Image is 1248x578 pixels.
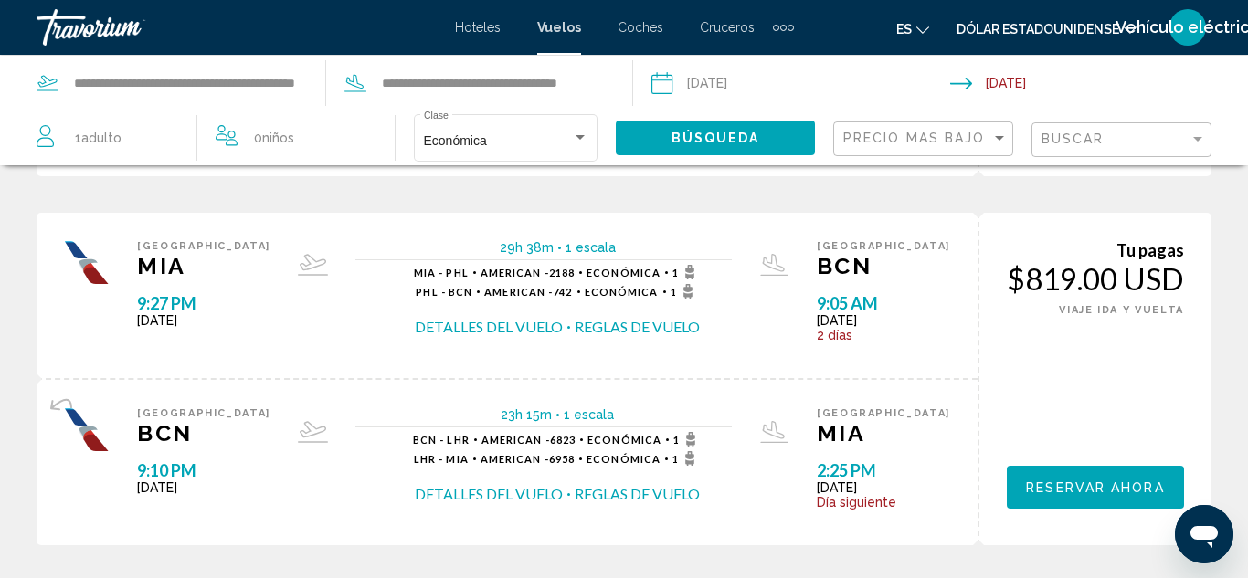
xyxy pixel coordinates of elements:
[481,267,549,278] span: American -
[817,495,950,510] span: Día siguiente
[566,240,616,255] span: 1 escala
[585,286,659,298] span: Económica
[1007,466,1184,509] button: Reservar ahora
[1059,304,1184,316] span: VIAJE IDA Y VUELTA
[817,480,950,495] span: [DATE]
[618,20,663,35] a: Coches
[587,267,661,278] span: Económica
[481,453,575,465] span: 6958
[484,286,553,298] span: American -
[672,265,701,279] span: 1
[817,460,950,480] span: 2:25 PM
[1007,260,1184,297] div: $819.00 USD
[575,484,700,504] button: Reglas de vuelo
[1175,505,1233,563] iframe: Botón para iniciar la ventana de mensajería
[537,20,581,35] a: Vuelos
[1007,240,1184,260] div: Tu pagas
[896,22,912,37] font: es
[651,56,950,110] button: Depart date: Sep 20, 2025
[415,484,563,504] button: Detalles del vuelo
[481,434,576,446] span: 6823
[575,317,700,337] button: Reglas de vuelo
[137,313,270,328] span: [DATE]
[484,286,572,298] span: 742
[564,407,614,422] span: 1 escala
[896,16,929,42] button: Cambiar idioma
[137,480,270,495] span: [DATE]
[672,451,701,466] span: 1
[843,131,1008,147] mat-select: Sort by
[817,293,950,313] span: 9:05 AM
[81,131,122,145] span: Adulto
[415,317,563,337] button: Detalles del vuelo
[137,252,270,279] span: MIA
[672,131,760,146] span: Búsqueda
[957,16,1137,42] button: Cambiar moneda
[817,240,950,252] span: [GEOGRAPHIC_DATA]
[414,453,469,465] span: LHR - MIA
[957,22,1119,37] font: Dólar estadounidense
[817,407,950,419] span: [GEOGRAPHIC_DATA]
[500,240,554,255] span: 29h 38m
[1026,480,1164,495] span: Reservar ahora
[424,133,487,148] span: Económica
[671,284,699,299] span: 1
[773,13,794,42] button: Elementos de navegación adicionales
[254,125,294,151] span: 0
[137,460,270,480] span: 9:10 PM
[673,432,702,447] span: 1
[481,434,550,446] span: American -
[137,293,270,313] span: 9:27 PM
[587,453,661,465] span: Económica
[817,419,950,447] span: MIA
[137,240,270,252] span: [GEOGRAPHIC_DATA]
[700,20,755,35] a: Cruceros
[481,453,549,465] span: American -
[416,286,472,298] span: PHL - BCN
[75,125,122,151] span: 1
[501,407,552,422] span: 23h 15m
[817,252,950,279] span: BCN
[616,121,815,154] button: Búsqueda
[414,267,469,278] span: MIA - PHL
[137,407,270,419] span: [GEOGRAPHIC_DATA]
[1042,131,1105,146] span: Buscar
[413,434,470,446] span: BCN - LHR
[817,328,950,342] span: 2 días
[587,434,661,446] span: Económica
[18,110,395,165] button: Travelers: 1 adult, 0 children
[1031,121,1211,159] button: Filter
[37,9,437,46] a: Travorium
[455,20,501,35] a: Hoteles
[817,313,950,328] span: [DATE]
[481,267,575,278] span: 2188
[1007,475,1184,495] a: Reservar ahora
[1164,8,1211,47] button: Menú de usuario
[137,419,270,447] span: BCN
[262,131,294,145] span: Niños
[843,131,986,145] span: Precio más bajo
